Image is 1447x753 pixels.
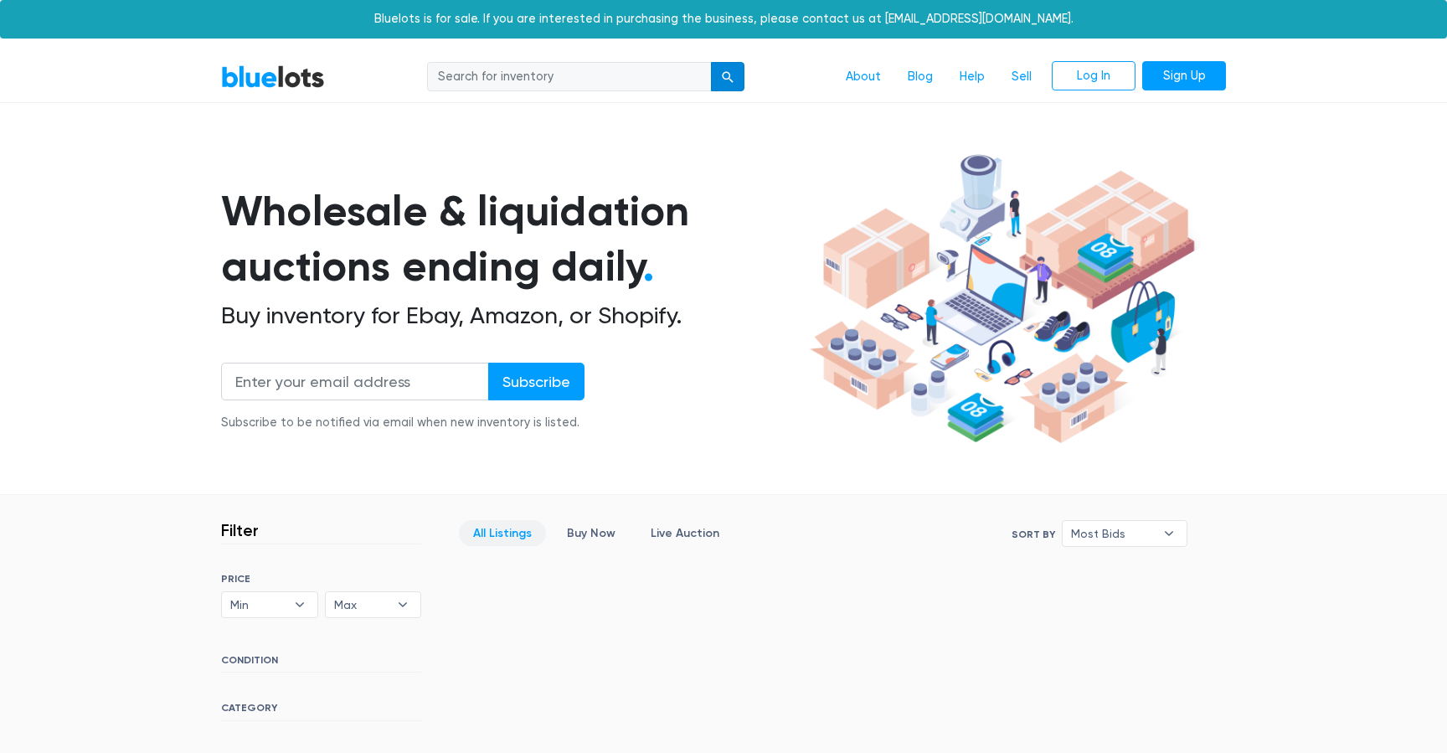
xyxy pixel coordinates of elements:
[334,592,389,617] span: Max
[221,573,421,585] h6: PRICE
[488,363,584,400] input: Subscribe
[221,64,325,89] a: BlueLots
[1012,527,1055,542] label: Sort By
[221,183,804,295] h1: Wholesale & liquidation auctions ending daily
[894,61,946,93] a: Blog
[804,147,1201,451] img: hero-ee84e7d0318cb26816c560f6b4441b76977f77a177738b4e94f68c95b2b83dbb.png
[1052,61,1135,91] a: Log In
[221,520,259,540] h3: Filter
[221,302,804,330] h2: Buy inventory for Ebay, Amazon, or Shopify.
[998,61,1045,93] a: Sell
[1142,61,1226,91] a: Sign Up
[459,520,546,546] a: All Listings
[282,592,317,617] b: ▾
[636,520,734,546] a: Live Auction
[1151,521,1187,546] b: ▾
[1071,521,1155,546] span: Most Bids
[643,241,654,291] span: .
[221,654,421,673] h6: CONDITION
[427,62,712,92] input: Search for inventory
[832,61,894,93] a: About
[385,592,420,617] b: ▾
[221,414,584,432] div: Subscribe to be notified via email when new inventory is listed.
[553,520,630,546] a: Buy Now
[221,363,489,400] input: Enter your email address
[221,702,421,720] h6: CATEGORY
[946,61,998,93] a: Help
[230,592,286,617] span: Min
